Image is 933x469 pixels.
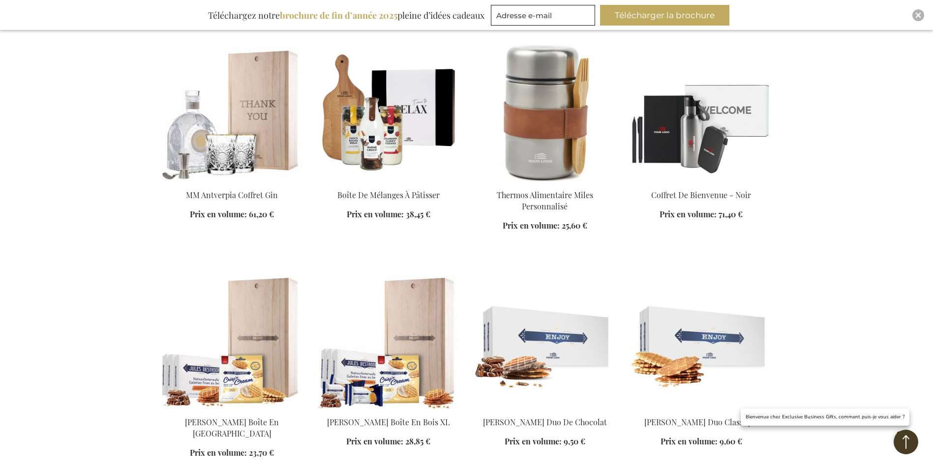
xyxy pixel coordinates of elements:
span: 28,85 € [405,436,430,446]
a: Jules Destrooper Classic Duo [631,405,772,414]
a: MM Antverpia Coffret Gin [186,190,278,200]
img: MM Antverpia Gin Gift Set [162,44,302,181]
div: Close [912,9,924,21]
a: Prix en volume: 38,45 € [347,209,430,220]
span: Prix en volume: [346,436,403,446]
a: Jules Destrooper XL Wooden Box Personalised 1 [318,405,459,414]
span: Prix en volume: [190,447,247,458]
a: [PERSON_NAME] Boîte En [GEOGRAPHIC_DATA] [185,417,279,439]
span: Prix en volume: [503,220,560,231]
a: Prix en volume: 23,70 € [190,447,274,459]
button: Télécharger la brochure [600,5,729,26]
span: Prix en volume: [660,209,717,219]
a: Thermos Alimentaire Miles Personnalisé [497,190,593,211]
div: Téléchargez notre pleine d’idées cadeaux [204,5,489,26]
a: Jules Destrooper Chocolate Duo [475,405,615,414]
span: 23,70 € [249,447,274,458]
span: 61,20 € [249,209,274,219]
form: marketing offers and promotions [491,5,598,29]
a: Prix en volume: 9,60 € [661,436,742,447]
a: [PERSON_NAME] Duo De Chocolat [483,417,607,427]
span: 25,60 € [562,220,587,231]
img: Sweet Treats Baking Box [318,44,459,181]
a: Prix en volume: 28,85 € [346,436,430,447]
span: 38,45 € [406,209,430,219]
a: [PERSON_NAME] Boîte En Bois XL [327,417,450,427]
img: Welcome Aboard Gift Box - Black [631,44,772,181]
input: Adresse e-mail [491,5,595,26]
a: Prix en volume: 9,50 € [505,436,585,447]
a: Jules Destrooper Delights Wooden Box Personalised [162,405,302,414]
img: Jules Destrooper Delights Wooden Box Personalised [162,271,302,409]
a: Prix en volume: 61,20 € [190,209,274,220]
span: Prix en volume: [190,209,247,219]
a: Personalised Miles Food Thermos [475,177,615,187]
span: Prix en volume: [347,209,404,219]
span: 9,60 € [720,436,742,446]
a: Boîte De Mélanges À Pâtisser [337,190,440,200]
a: MM Antverpia Gin Gift Set [162,177,302,187]
a: Welcome Aboard Gift Box - Black [631,177,772,187]
img: Jules Destrooper XL Wooden Box Personalised 1 [318,271,459,409]
b: brochure de fin d’année 2025 [280,9,397,21]
a: [PERSON_NAME] Duo Classique [644,417,758,427]
span: Prix en volume: [505,436,562,446]
img: Close [915,12,921,18]
span: 71,40 € [719,209,743,219]
a: Prix en volume: 71,40 € [660,209,743,220]
img: Jules Destrooper Chocolate Duo [475,271,615,409]
a: Sweet Treats Baking Box [318,177,459,187]
img: Personalised Miles Food Thermos [475,44,615,181]
img: Jules Destrooper Classic Duo [631,271,772,409]
a: Coffret De Bienvenue - Noir [651,190,751,200]
a: Prix en volume: 25,60 € [503,220,587,232]
span: 9,50 € [564,436,585,446]
span: Prix en volume: [661,436,718,446]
